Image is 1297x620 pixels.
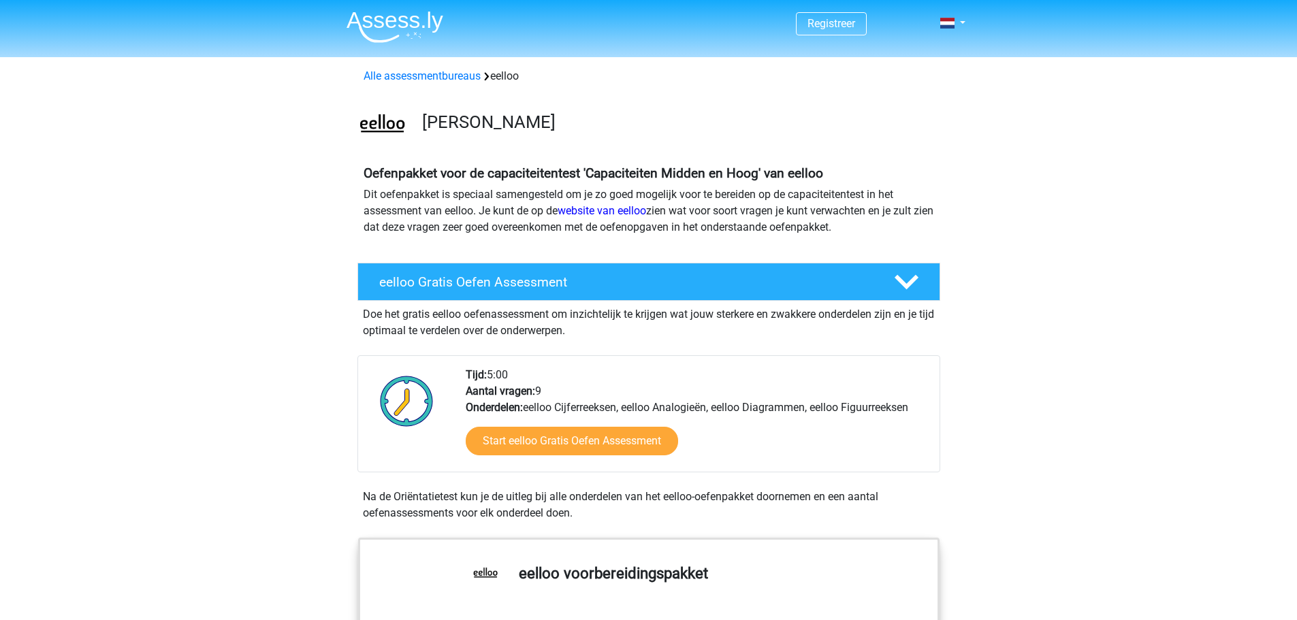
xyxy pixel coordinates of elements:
b: Tijd: [466,368,487,381]
h3: [PERSON_NAME] [422,112,929,133]
img: Assessly [347,11,443,43]
b: Onderdelen: [466,401,523,414]
div: Doe het gratis eelloo oefenassessment om inzichtelijk te krijgen wat jouw sterkere en zwakkere on... [357,301,940,339]
a: website van eelloo [558,204,646,217]
div: eelloo [358,68,940,84]
b: Oefenpakket voor de capaciteitentest 'Capaciteiten Midden en Hoog' van eelloo [364,165,823,181]
a: Registreer [807,17,855,30]
h4: eelloo Gratis Oefen Assessment [379,274,872,290]
img: Klok [372,367,441,435]
a: Alle assessmentbureaus [364,69,481,82]
div: Na de Oriëntatietest kun je de uitleg bij alle onderdelen van het eelloo-oefenpakket doornemen en... [357,489,940,521]
a: eelloo Gratis Oefen Assessment [352,263,946,301]
div: 5:00 9 eelloo Cijferreeksen, eelloo Analogieën, eelloo Diagrammen, eelloo Figuurreeksen [455,367,939,472]
a: Start eelloo Gratis Oefen Assessment [466,427,678,455]
p: Dit oefenpakket is speciaal samengesteld om je zo goed mogelijk voor te bereiden op de capaciteit... [364,186,934,235]
img: eelloo.png [358,101,406,149]
b: Aantal vragen: [466,385,535,397]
